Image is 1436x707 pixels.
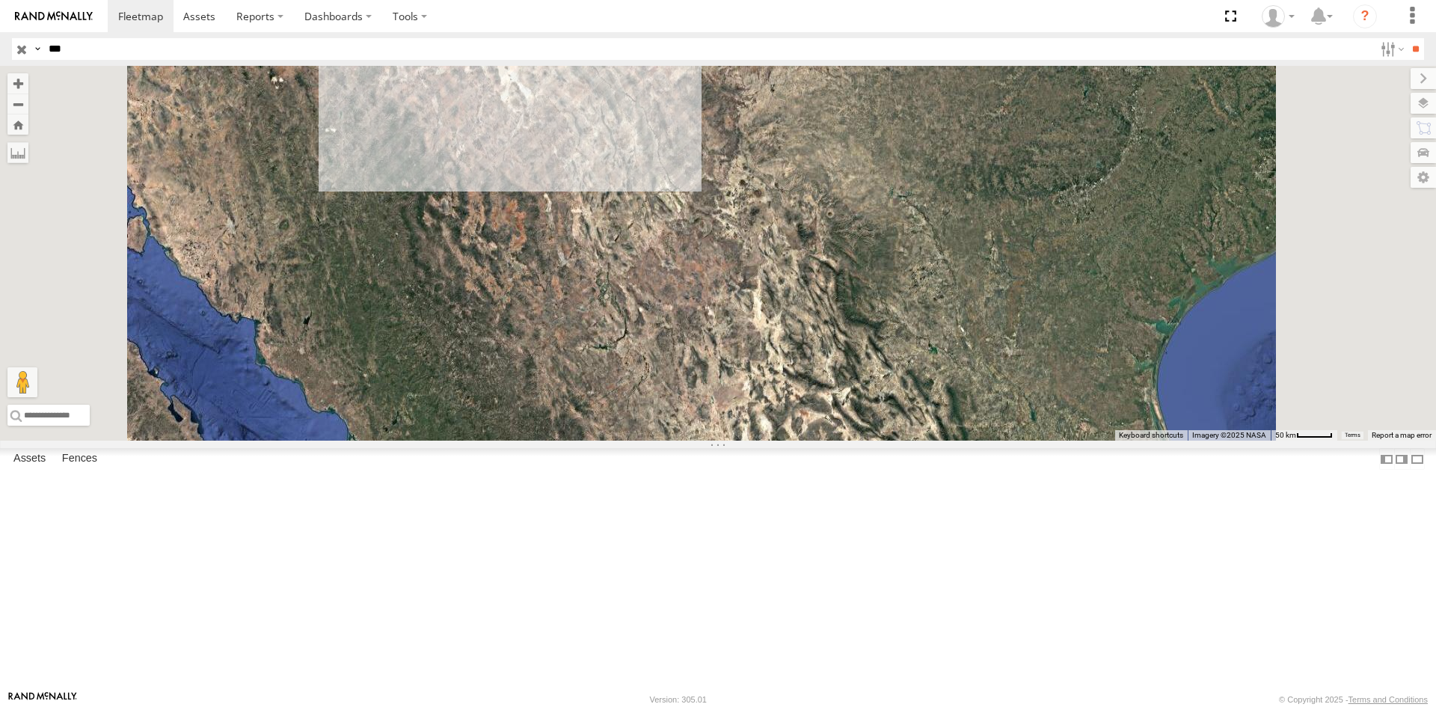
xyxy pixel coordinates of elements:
[7,142,28,163] label: Measure
[1275,431,1296,439] span: 50 km
[1348,695,1428,704] a: Terms and Conditions
[7,367,37,397] button: Drag Pegman onto the map to open Street View
[1379,448,1394,470] label: Dock Summary Table to the Left
[55,449,105,470] label: Fences
[1353,4,1377,28] i: ?
[31,38,43,60] label: Search Query
[1271,430,1337,441] button: Map Scale: 50 km per 45 pixels
[7,73,28,94] button: Zoom in
[1279,695,1428,704] div: © Copyright 2025 -
[1119,430,1183,441] button: Keyboard shortcuts
[1375,38,1407,60] label: Search Filter Options
[7,94,28,114] button: Zoom out
[1192,431,1266,439] span: Imagery ©2025 NASA
[7,114,28,135] button: Zoom Home
[1410,448,1425,470] label: Hide Summary Table
[8,692,77,707] a: Visit our Website
[1345,432,1360,438] a: Terms
[650,695,707,704] div: Version: 305.01
[6,449,53,470] label: Assets
[15,11,93,22] img: rand-logo.svg
[1411,167,1436,188] label: Map Settings
[1394,448,1409,470] label: Dock Summary Table to the Right
[1372,431,1432,439] a: Report a map error
[1256,5,1300,28] div: fernando ponce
